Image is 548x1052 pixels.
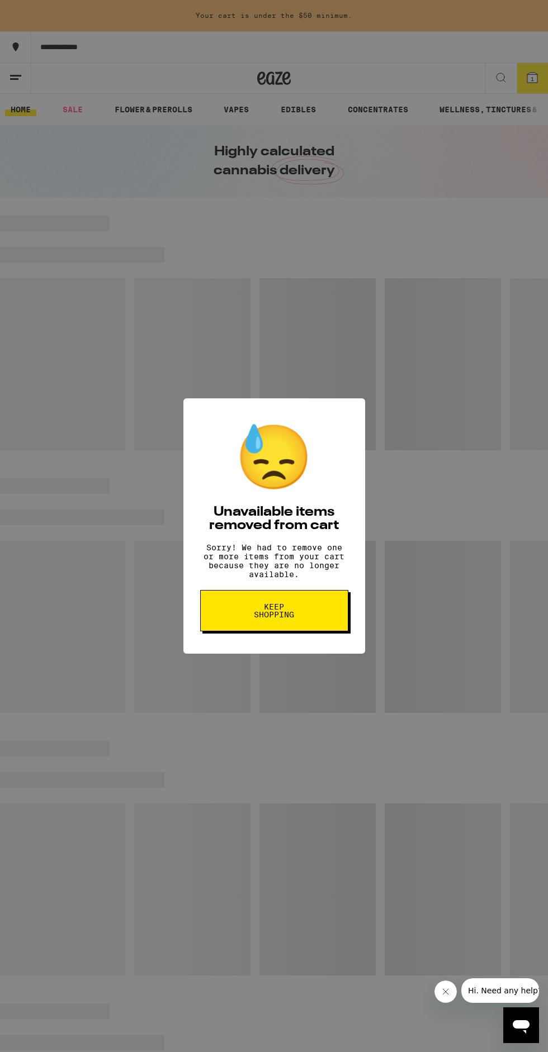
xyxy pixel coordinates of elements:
iframe: Button to launch messaging window [503,1007,539,1043]
div: 😓 [235,421,313,494]
p: Sorry! We had to remove one or more items from your cart because they are no longer available. [200,543,348,579]
span: Keep Shopping [245,603,303,618]
iframe: Close message [434,980,457,1003]
h2: Unavailable items removed from cart [200,506,348,532]
iframe: Message from company [461,978,539,1003]
span: Hi. Need any help? [7,8,81,17]
button: Keep Shopping [200,590,348,631]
